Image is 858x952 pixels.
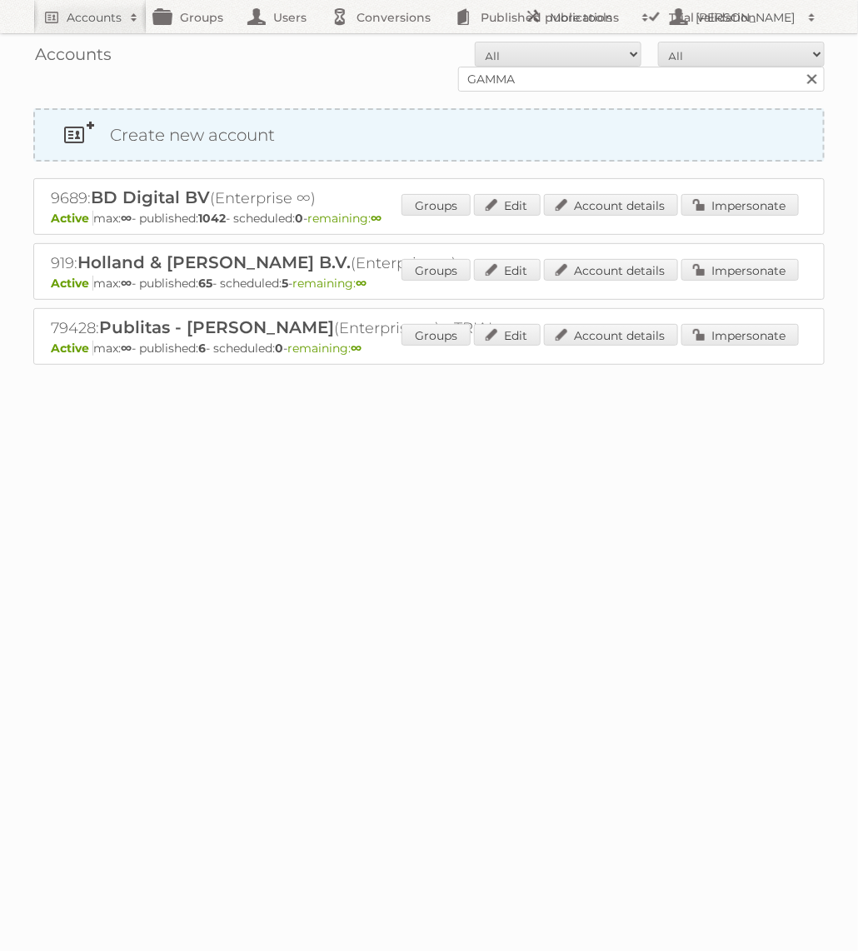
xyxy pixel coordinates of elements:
[121,211,132,226] strong: ∞
[77,252,351,272] span: Holland & [PERSON_NAME] B.V.
[51,276,93,291] span: Active
[356,276,367,291] strong: ∞
[474,194,541,216] a: Edit
[307,211,382,226] span: remaining:
[691,9,800,26] h2: [PERSON_NAME]
[681,259,799,281] a: Impersonate
[51,211,807,226] p: max: - published: - scheduled: -
[51,211,93,226] span: Active
[35,110,823,160] a: Create new account
[67,9,122,26] h2: Accounts
[51,252,634,274] h2: 919: (Enterprise ∞)
[295,211,303,226] strong: 0
[51,187,634,209] h2: 9689: (Enterprise ∞)
[402,259,471,281] a: Groups
[681,324,799,346] a: Impersonate
[402,194,471,216] a: Groups
[51,276,807,291] p: max: - published: - scheduled: -
[91,187,210,207] span: BD Digital BV
[287,341,362,356] span: remaining:
[275,341,283,356] strong: 0
[51,341,807,356] p: max: - published: - scheduled: -
[121,276,132,291] strong: ∞
[351,341,362,356] strong: ∞
[544,194,678,216] a: Account details
[282,276,288,291] strong: 5
[474,259,541,281] a: Edit
[198,276,212,291] strong: 65
[474,324,541,346] a: Edit
[99,317,334,337] span: Publitas - [PERSON_NAME]
[371,211,382,226] strong: ∞
[51,317,634,339] h2: 79428: (Enterprise ∞) - TRIAL
[402,324,471,346] a: Groups
[544,259,678,281] a: Account details
[544,324,678,346] a: Account details
[550,9,633,26] h2: More tools
[198,341,206,356] strong: 6
[681,194,799,216] a: Impersonate
[292,276,367,291] span: remaining:
[198,211,226,226] strong: 1042
[121,341,132,356] strong: ∞
[51,341,93,356] span: Active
